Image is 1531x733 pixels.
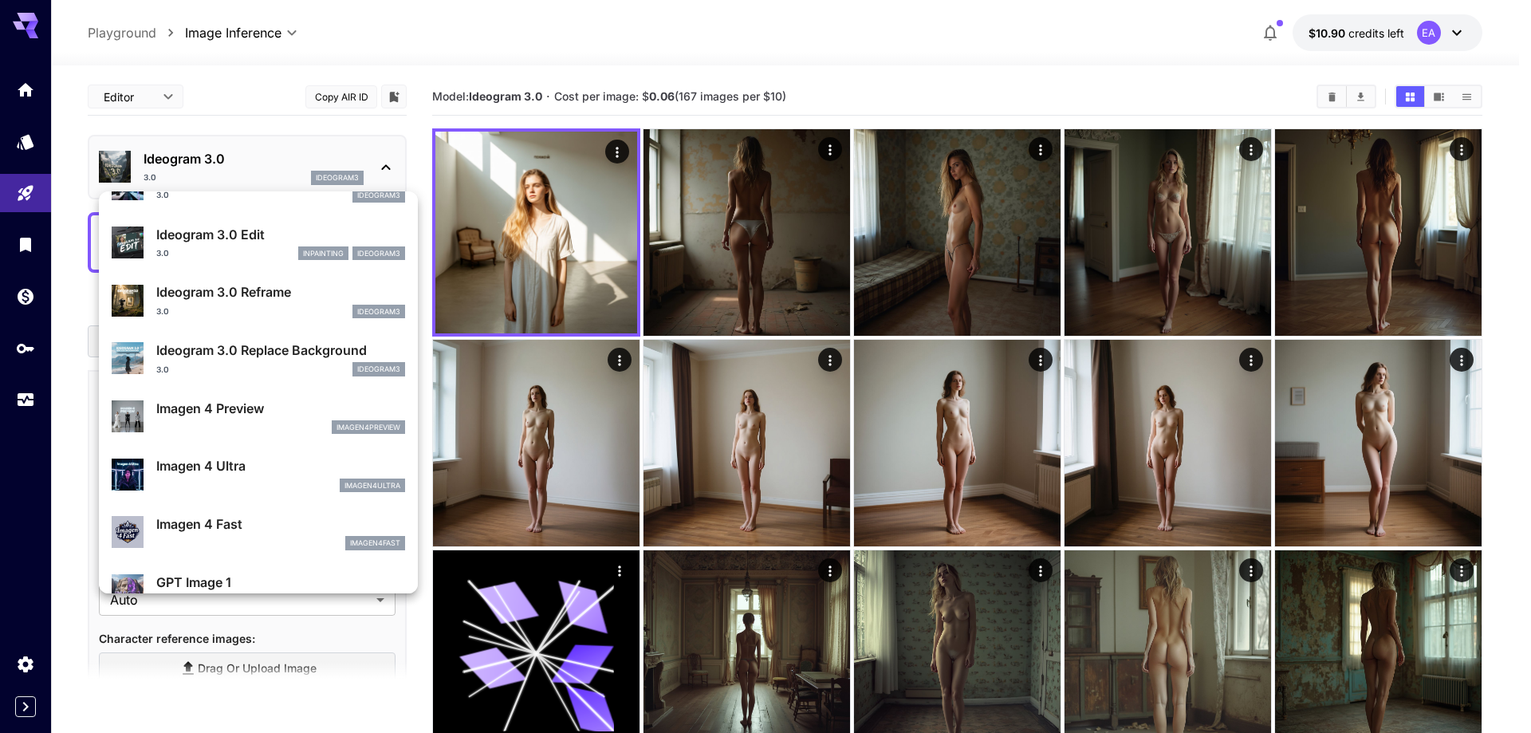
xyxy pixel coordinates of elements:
[357,306,400,317] p: ideogram3
[344,480,400,491] p: imagen4ultra
[156,573,405,592] p: GPT Image 1
[303,248,344,259] p: inpainting
[156,189,169,201] p: 3.0
[112,392,405,441] div: Imagen 4 Previewimagen4preview
[112,334,405,383] div: Ideogram 3.0 Replace Background3.0ideogram3
[112,450,405,499] div: Imagen 4 Ultraimagen4ultra
[156,225,405,244] p: Ideogram 3.0 Edit
[357,364,400,375] p: ideogram3
[357,190,400,201] p: ideogram3
[156,514,405,534] p: Imagen 4 Fast
[112,276,405,325] div: Ideogram 3.0 Reframe3.0ideogram3
[156,341,405,360] p: Ideogram 3.0 Replace Background
[357,248,400,259] p: ideogram3
[156,247,169,259] p: 3.0
[156,399,405,418] p: Imagen 4 Preview
[112,508,405,557] div: Imagen 4 Fastimagen4fast
[337,422,400,433] p: imagen4preview
[156,364,169,376] p: 3.0
[156,305,169,317] p: 3.0
[156,282,405,301] p: Ideogram 3.0 Reframe
[350,538,400,549] p: imagen4fast
[112,566,405,615] div: GPT Image 1
[156,456,405,475] p: Imagen 4 Ultra
[112,219,405,267] div: Ideogram 3.0 Edit3.0inpaintingideogram3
